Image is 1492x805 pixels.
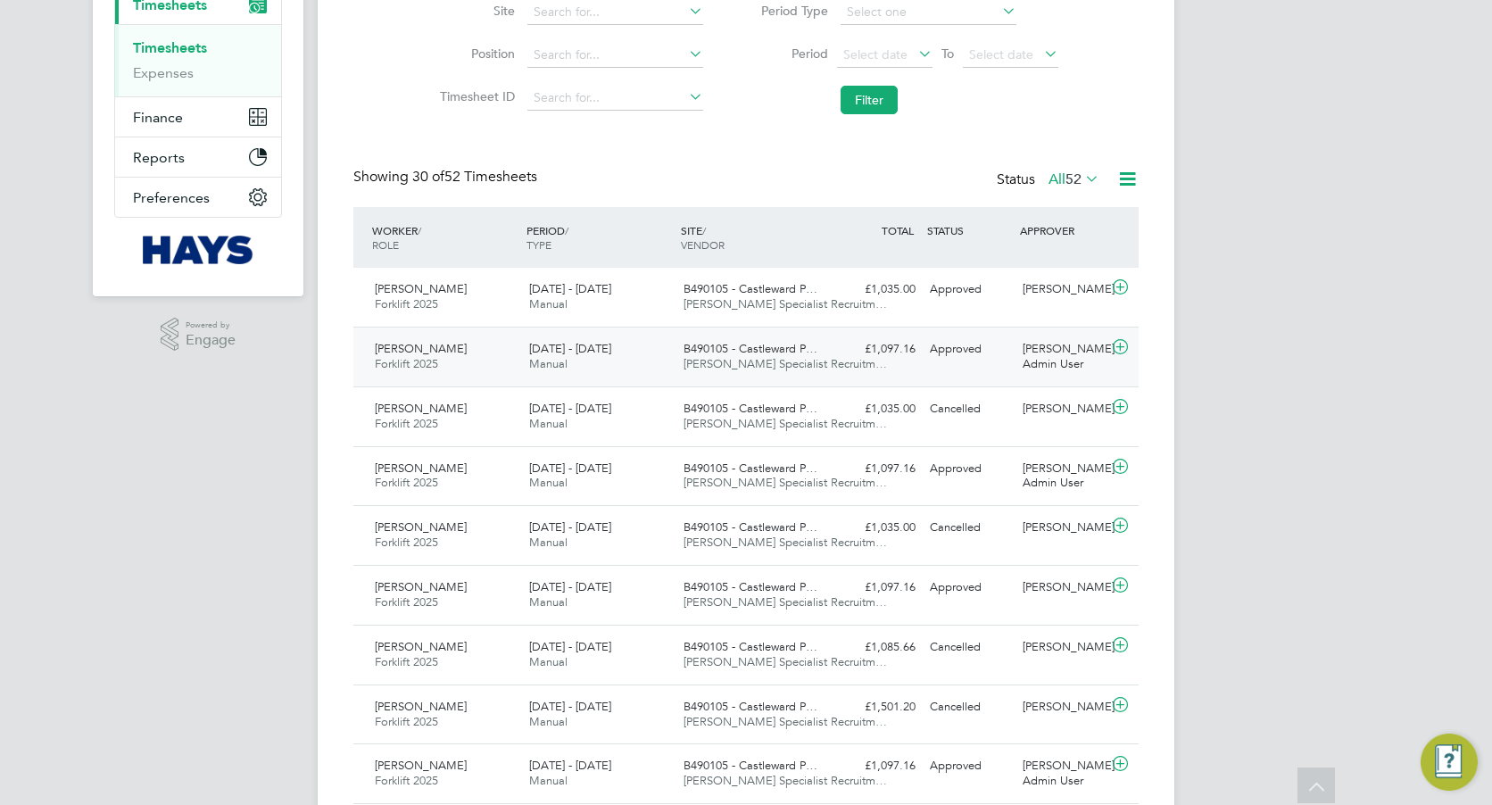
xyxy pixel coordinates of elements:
span: [PERSON_NAME] [375,461,467,476]
span: Forklift 2025 [375,296,438,311]
span: Manual [529,594,568,610]
label: Position [435,46,515,62]
span: [PERSON_NAME] Specialist Recruitm… [684,416,887,431]
span: B490105 - Castleward P… [684,461,817,476]
button: Engage Resource Center [1421,734,1478,791]
div: £1,097.16 [830,454,923,484]
span: [PERSON_NAME] [375,639,467,654]
span: Engage [186,333,236,348]
div: £1,097.16 [830,751,923,781]
span: B490105 - Castleward P… [684,699,817,714]
span: 30 of [412,168,444,186]
span: [DATE] - [DATE] [529,341,611,356]
span: [PERSON_NAME] Specialist Recruitm… [684,475,887,490]
span: Forklift 2025 [375,654,438,669]
span: Manual [529,416,568,431]
div: Status [997,168,1103,193]
span: Forklift 2025 [375,475,438,490]
span: [PERSON_NAME] [375,519,467,535]
span: [DATE] - [DATE] [529,639,611,654]
div: £1,097.16 [830,573,923,602]
span: [PERSON_NAME] [375,281,467,296]
div: Approved [923,275,1015,304]
div: [PERSON_NAME] [1015,275,1108,304]
span: [DATE] - [DATE] [529,758,611,773]
span: [PERSON_NAME] [375,579,467,594]
label: Period [748,46,828,62]
div: Showing [353,168,541,187]
span: Manual [529,773,568,788]
span: To [936,42,959,65]
span: B490105 - Castleward P… [684,579,817,594]
span: B490105 - Castleward P… [684,281,817,296]
div: [PERSON_NAME] [1015,513,1108,543]
div: [PERSON_NAME] Admin User [1015,751,1108,796]
label: Period Type [748,3,828,19]
div: [PERSON_NAME] Admin User [1015,454,1108,499]
div: SITE [676,214,831,261]
button: Filter [841,86,898,114]
span: 52 [1065,170,1082,188]
span: [PERSON_NAME] Specialist Recruitm… [684,714,887,729]
span: Select date [843,46,908,62]
label: Timesheet ID [435,88,515,104]
span: Manual [529,714,568,729]
span: [PERSON_NAME] [375,758,467,773]
span: [PERSON_NAME] Specialist Recruitm… [684,594,887,610]
span: [PERSON_NAME] [375,401,467,416]
div: Approved [923,454,1015,484]
input: Search for... [527,86,703,111]
button: Preferences [115,178,281,217]
span: [PERSON_NAME] Specialist Recruitm… [684,296,887,311]
span: Forklift 2025 [375,714,438,729]
a: Powered byEngage [161,318,236,352]
a: Timesheets [133,39,207,56]
button: Finance [115,97,281,137]
span: Finance [133,109,183,126]
span: Select date [969,46,1033,62]
div: STATUS [923,214,1015,246]
div: [PERSON_NAME] [1015,633,1108,662]
span: [DATE] - [DATE] [529,699,611,714]
div: [PERSON_NAME] [1015,394,1108,424]
span: TOTAL [882,223,914,237]
span: [PERSON_NAME] [375,341,467,356]
label: All [1049,170,1099,188]
span: Reports [133,149,185,166]
div: £1,501.20 [830,693,923,722]
span: Manual [529,535,568,550]
span: / [418,223,421,237]
span: [DATE] - [DATE] [529,579,611,594]
span: Forklift 2025 [375,594,438,610]
span: / [702,223,706,237]
span: Manual [529,654,568,669]
span: 52 Timesheets [412,168,537,186]
span: B490105 - Castleward P… [684,341,817,356]
span: [DATE] - [DATE] [529,281,611,296]
span: Powered by [186,318,236,333]
span: [DATE] - [DATE] [529,519,611,535]
div: £1,035.00 [830,513,923,543]
div: £1,085.66 [830,633,923,662]
div: WORKER [368,214,522,261]
span: B490105 - Castleward P… [684,519,817,535]
span: ROLE [372,237,399,252]
div: £1,097.16 [830,335,923,364]
span: B490105 - Castleward P… [684,758,817,773]
span: B490105 - Castleward P… [684,401,817,416]
span: [DATE] - [DATE] [529,401,611,416]
span: TYPE [526,237,551,252]
div: Cancelled [923,394,1015,424]
span: [DATE] - [DATE] [529,461,611,476]
div: PERIOD [522,214,676,261]
div: Approved [923,335,1015,364]
span: Forklift 2025 [375,773,438,788]
div: Cancelled [923,693,1015,722]
div: APPROVER [1015,214,1108,246]
span: Manual [529,475,568,490]
span: VENDOR [681,237,725,252]
div: [PERSON_NAME] Admin User [1015,335,1108,379]
span: [PERSON_NAME] [375,699,467,714]
span: Manual [529,356,568,371]
span: B490105 - Castleward P… [684,639,817,654]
